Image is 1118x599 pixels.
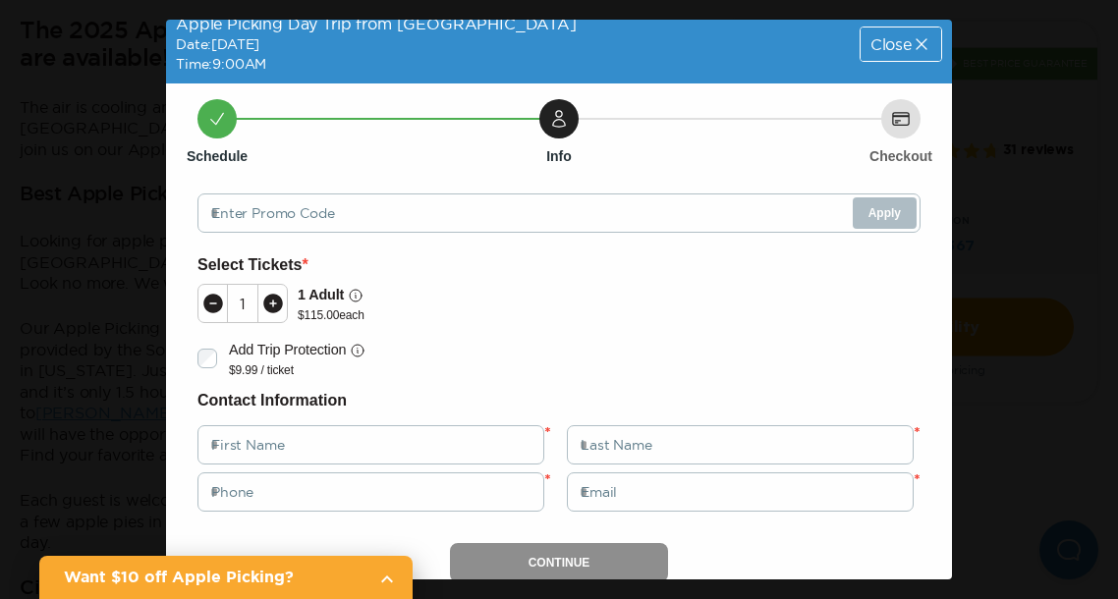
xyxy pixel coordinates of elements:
h6: Select Tickets [197,252,921,278]
h2: Want $10 off Apple Picking? [64,566,363,589]
p: $ 115.00 each [298,307,364,323]
p: 1 Adult [298,284,344,306]
span: Close [870,36,912,52]
span: Date: [DATE] [176,36,259,52]
h6: Contact Information [197,388,921,413]
p: Add Trip Protection [229,339,346,361]
span: Apple Picking Day Trip from [GEOGRAPHIC_DATA] [176,15,577,32]
a: Want $10 off Apple Picking? [39,556,413,599]
h6: Checkout [869,146,932,166]
div: 1 [228,296,257,311]
h6: Info [546,146,572,166]
h6: Schedule [187,146,248,166]
span: Time: 9:00AM [176,56,266,72]
p: $9.99 / ticket [229,362,365,378]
